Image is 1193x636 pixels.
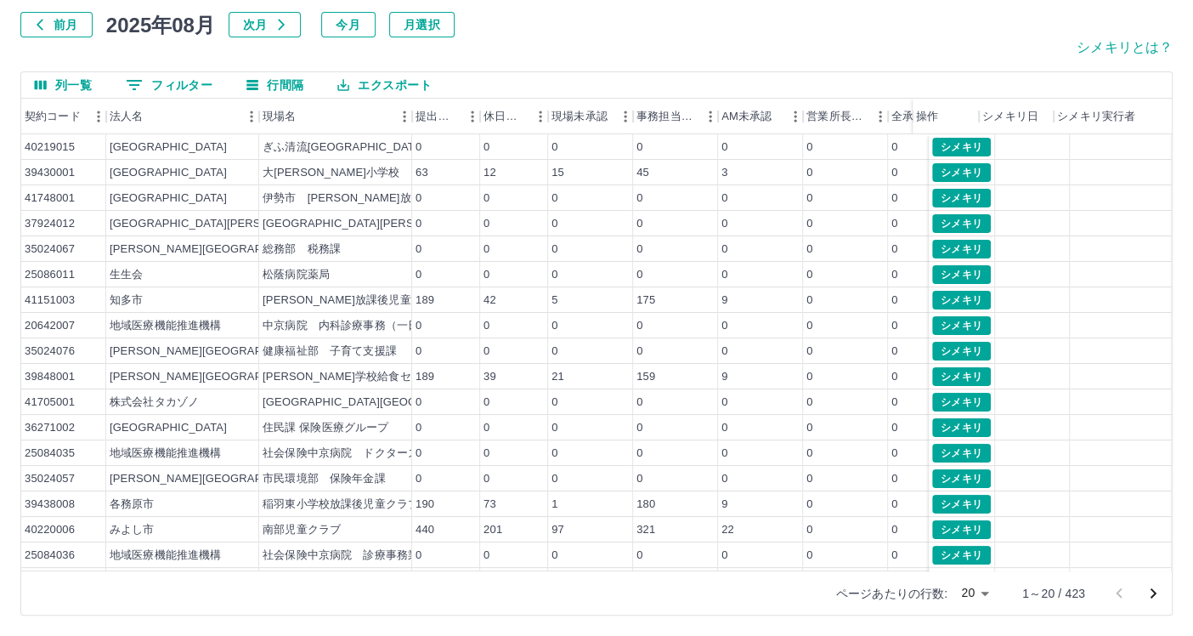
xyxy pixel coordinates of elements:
div: 0 [416,471,421,487]
div: 0 [806,471,812,487]
div: 180 [636,497,655,513]
div: 45 [636,165,649,181]
div: 0 [721,420,727,436]
div: 0 [416,267,421,283]
div: 190 [416,497,434,513]
button: 行間隔 [233,72,317,98]
div: [GEOGRAPHIC_DATA] [110,190,227,207]
h5: 2025年08月 [106,12,215,37]
div: 9 [721,292,727,309]
div: 稲羽東小学校放課後児童クラブ [263,497,419,513]
a: シメキリとは？ [1077,40,1173,54]
div: 現場未承認 [551,99,608,134]
div: 201 [483,522,502,538]
div: [PERSON_NAME][GEOGRAPHIC_DATA] [110,344,319,360]
button: シメキリ [932,418,991,437]
div: 提出件数 [412,99,480,134]
div: 現場名 [259,99,412,134]
button: メニュー [460,104,485,129]
div: 0 [891,267,897,283]
div: 営業所長未承認 [806,99,868,134]
p: ページあたりの行数: [836,585,947,602]
button: 月選択 [389,12,455,37]
div: 12 [483,165,496,181]
div: 36271002 [25,420,75,436]
div: 0 [551,241,557,258]
button: シメキリ [932,546,991,565]
div: 189 [416,369,434,385]
div: 法人名 [106,99,259,134]
div: [PERSON_NAME][GEOGRAPHIC_DATA] [110,241,319,258]
div: 21 [551,369,564,385]
div: [PERSON_NAME]学校給食センター [263,369,444,385]
div: 0 [636,395,642,411]
div: 5 [551,292,557,309]
div: 0 [551,420,557,436]
div: 0 [721,446,727,462]
div: 0 [636,318,642,334]
div: 0 [806,344,812,360]
button: メニュー [868,104,893,129]
div: 0 [891,497,897,513]
div: 事務担当未承認 [636,99,698,134]
div: 0 [806,267,812,283]
div: 25086011 [25,267,75,283]
button: エクスポート [324,72,444,98]
div: 契約コード [21,99,106,134]
button: シメキリ [932,240,991,258]
div: 0 [416,216,421,232]
div: 189 [416,292,434,309]
div: 0 [806,420,812,436]
div: 0 [721,241,727,258]
div: 41151003 [25,292,75,309]
button: メニュー [528,104,553,129]
div: 0 [721,190,727,207]
button: シメキリ [932,138,991,156]
div: 321 [636,522,655,538]
div: 0 [551,190,557,207]
div: 0 [891,522,897,538]
div: 0 [636,267,642,283]
div: 0 [891,216,897,232]
div: シメキリ日 [979,99,1054,134]
div: 0 [806,522,812,538]
div: 0 [551,548,557,564]
div: 各務原市 [110,497,155,513]
div: 0 [721,139,727,156]
div: [GEOGRAPHIC_DATA][GEOGRAPHIC_DATA] 清流の家 [263,395,553,411]
div: 0 [483,471,489,487]
div: 0 [806,241,812,258]
div: 0 [483,216,489,232]
div: 健康福祉部 子育て支援課 [263,344,397,360]
div: 0 [806,216,812,232]
div: 事務担当未承認 [633,99,718,134]
button: 次のページへ [1136,576,1170,610]
div: 0 [551,139,557,156]
div: 0 [806,292,812,309]
div: 0 [483,446,489,462]
div: AM未承認 [718,99,803,134]
div: 0 [636,446,642,462]
div: 0 [891,446,897,462]
div: 0 [891,190,897,207]
div: 39 [483,369,496,385]
button: シメキリ [932,316,991,335]
div: 0 [483,139,489,156]
button: シメキリ [932,265,991,284]
button: 前月 [20,12,93,37]
div: 知多市 [110,292,143,309]
div: ぎふ清流[GEOGRAPHIC_DATA][PERSON_NAME]商店 [263,139,540,156]
div: 0 [806,165,812,181]
div: 0 [806,395,812,411]
div: 0 [483,395,489,411]
div: 0 [721,471,727,487]
div: 0 [636,548,642,564]
div: 0 [416,318,421,334]
div: 社会保険中京病院 ドクターズアシスト(医師事務作業補助) [263,446,561,462]
div: 0 [806,318,812,334]
div: 総務部 税務課 [263,241,341,258]
div: 中京病院 内科診療事務（一日） [263,318,430,334]
button: 列選択 [21,72,105,98]
div: 0 [806,548,812,564]
div: 地域医療機能推進機構 [110,446,222,462]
